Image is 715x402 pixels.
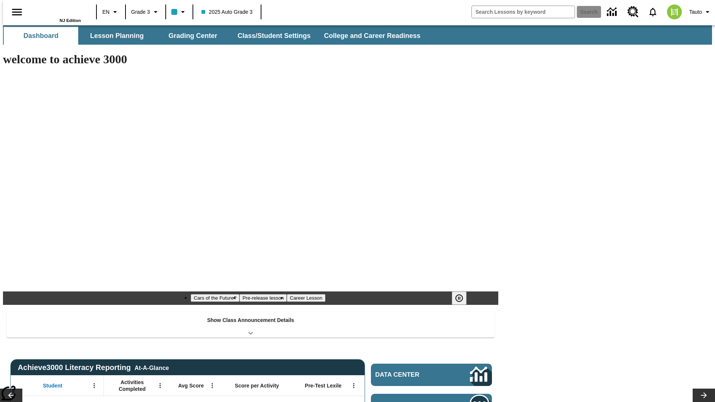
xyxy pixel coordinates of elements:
[134,363,169,371] div: At-A-Glance
[662,2,686,22] button: Select a new avatar
[80,27,154,45] button: Lesson Planning
[60,18,81,23] span: NJ Edition
[201,8,253,16] span: 2025 Auto Grade 3
[89,380,100,391] button: Open Menu
[32,3,81,18] a: Home
[43,382,62,389] span: Student
[375,371,445,379] span: Data Center
[287,294,325,302] button: Slide 3 Career Lesson
[207,316,294,324] p: Show Class Announcement Details
[3,25,712,45] div: SubNavbar
[232,27,317,45] button: Class/Student Settings
[305,382,342,389] span: Pre-Test Lexile
[318,27,426,45] button: College and Career Readiness
[3,52,498,66] h1: welcome to achieve 3000
[667,4,682,19] img: avatar image
[686,5,715,19] button: Profile/Settings
[102,8,109,16] span: EN
[472,6,575,18] input: search field
[156,27,230,45] button: Grading Center
[191,294,239,302] button: Slide 1 Cars of the Future?
[452,291,467,305] button: Pause
[623,2,643,22] a: Resource Center, Will open in new tab
[371,364,492,386] a: Data Center
[178,382,204,389] span: Avg Score
[348,380,359,391] button: Open Menu
[128,5,163,19] button: Grade: Grade 3, Select a grade
[155,380,166,391] button: Open Menu
[239,294,287,302] button: Slide 2 Pre-release lesson
[643,2,662,22] a: Notifications
[235,382,279,389] span: Score per Activity
[689,8,702,16] span: Tauto
[131,8,150,16] span: Grade 3
[32,3,81,23] div: Home
[168,5,190,19] button: Class color is light blue. Change class color
[6,1,28,23] button: Open side menu
[108,379,157,392] span: Activities Completed
[3,27,427,45] div: SubNavbar
[207,380,218,391] button: Open Menu
[452,291,474,305] div: Pause
[18,363,169,372] span: Achieve3000 Literacy Reporting
[603,2,623,22] a: Data Center
[4,27,78,45] button: Dashboard
[7,312,495,338] div: Show Class Announcement Details
[693,389,715,402] button: Lesson carousel, Next
[99,5,123,19] button: Language: EN, Select a language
